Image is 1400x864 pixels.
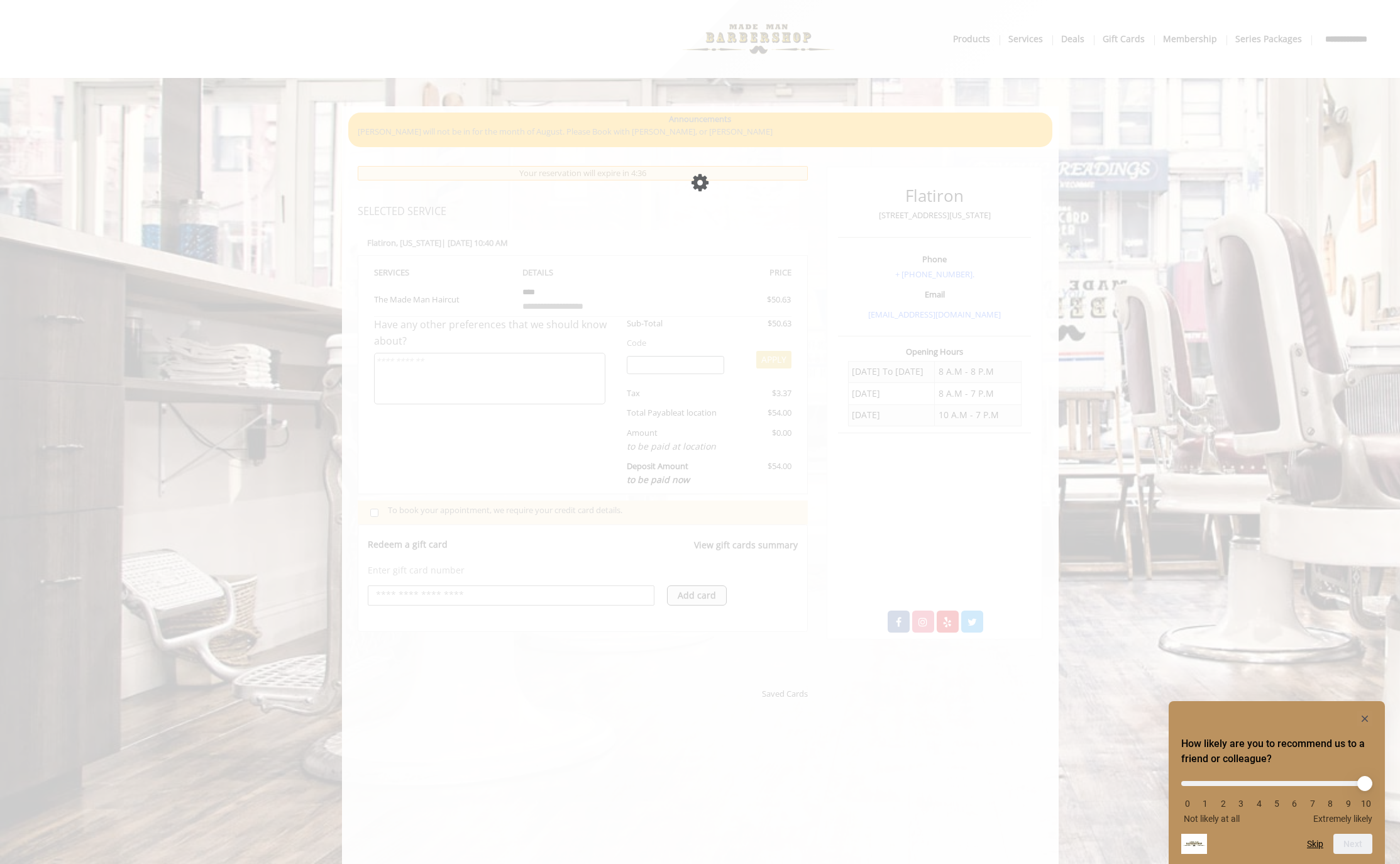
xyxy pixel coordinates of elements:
li: 3 [1235,799,1247,809]
li: 4 [1253,799,1265,809]
li: 2 [1217,799,1230,809]
button: Hide survey [1357,711,1372,726]
button: Skip [1307,839,1323,849]
li: 5 [1270,799,1283,809]
li: 10 [1360,799,1372,809]
li: 0 [1181,799,1194,809]
div: How likely are you to recommend us to a friend or colleague? Select an option from 0 to 10, with ... [1181,711,1372,854]
li: 6 [1288,799,1301,809]
li: 7 [1306,799,1319,809]
span: Extremely likely [1313,814,1372,824]
li: 9 [1342,799,1355,809]
li: 8 [1324,799,1337,809]
li: 1 [1199,799,1211,809]
span: Not likely at all [1184,814,1240,824]
button: Next question [1333,834,1372,854]
h2: How likely are you to recommend us to a friend or colleague? Select an option from 0 to 10, with ... [1181,736,1372,767]
div: How likely are you to recommend us to a friend or colleague? Select an option from 0 to 10, with ... [1181,772,1372,824]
